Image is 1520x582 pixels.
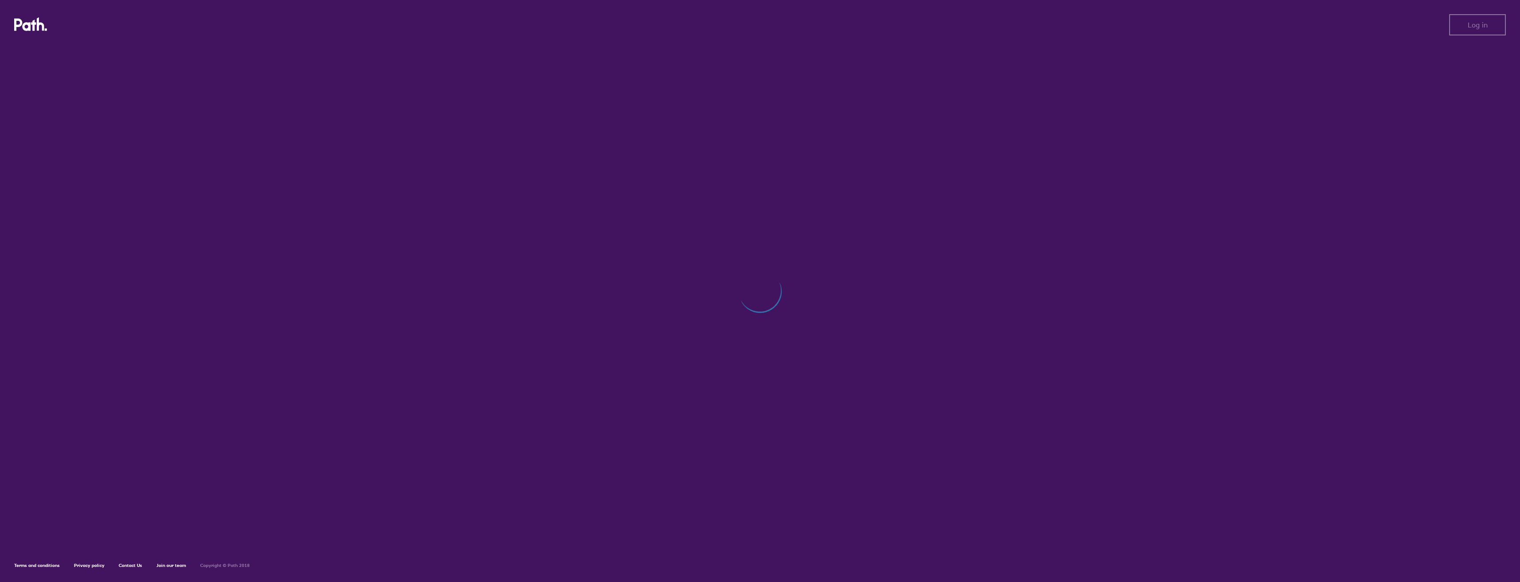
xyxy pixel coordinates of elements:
[1449,14,1506,35] button: Log in
[119,563,142,568] a: Contact Us
[200,563,250,568] h6: Copyright © Path 2018
[14,563,60,568] a: Terms and conditions
[1468,21,1488,29] span: Log in
[74,563,105,568] a: Privacy policy
[156,563,186,568] a: Join our team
